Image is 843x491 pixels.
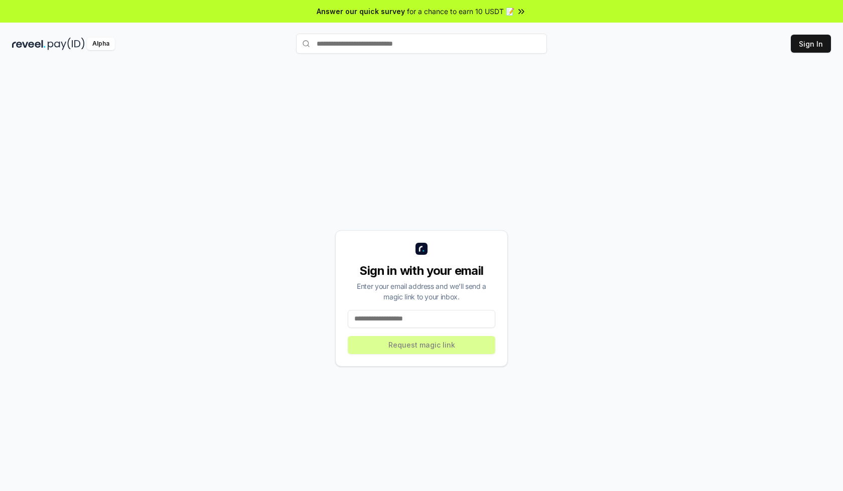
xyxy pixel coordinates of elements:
[12,38,46,50] img: reveel_dark
[48,38,85,50] img: pay_id
[791,35,831,53] button: Sign In
[407,6,514,17] span: for a chance to earn 10 USDT 📝
[348,263,495,279] div: Sign in with your email
[87,38,115,50] div: Alpha
[317,6,405,17] span: Answer our quick survey
[415,243,428,255] img: logo_small
[348,281,495,302] div: Enter your email address and we’ll send a magic link to your inbox.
